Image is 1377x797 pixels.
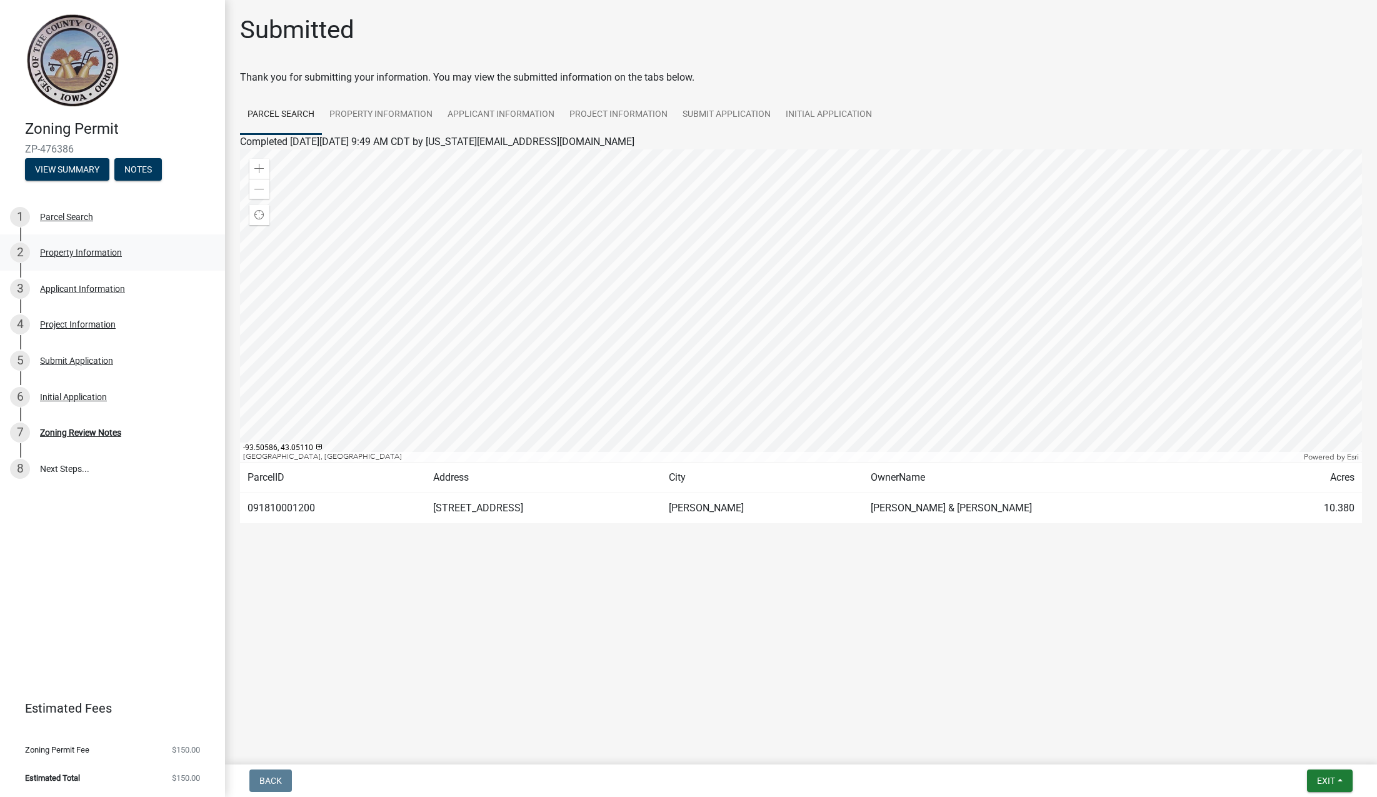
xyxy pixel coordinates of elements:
[10,243,30,263] div: 2
[322,95,440,135] a: Property Information
[259,776,282,786] span: Back
[562,95,675,135] a: Project Information
[426,493,661,524] td: [STREET_ADDRESS]
[240,70,1362,85] div: Thank you for submitting your information. You may view the submitted information on the tabs below.
[863,463,1259,493] td: OwnerName
[661,493,864,524] td: [PERSON_NAME]
[10,351,30,371] div: 5
[249,205,269,225] div: Find my location
[1259,463,1362,493] td: Acres
[25,143,200,155] span: ZP-476386
[1317,776,1335,786] span: Exit
[249,159,269,179] div: Zoom in
[25,13,119,107] img: Cerro Gordo County, Iowa
[40,428,121,437] div: Zoning Review Notes
[426,463,661,493] td: Address
[172,746,200,754] span: $150.00
[240,136,634,148] span: Completed [DATE][DATE] 9:49 AM CDT by [US_STATE][EMAIL_ADDRESS][DOMAIN_NAME]
[40,284,125,293] div: Applicant Information
[675,95,778,135] a: Submit Application
[40,248,122,257] div: Property Information
[25,774,80,782] span: Estimated Total
[40,213,93,221] div: Parcel Search
[25,158,109,181] button: View Summary
[1259,493,1362,524] td: 10.380
[10,459,30,479] div: 8
[10,314,30,334] div: 4
[240,493,426,524] td: 091810001200
[114,165,162,175] wm-modal-confirm: Notes
[240,15,354,45] h1: Submitted
[10,207,30,227] div: 1
[25,120,215,138] h4: Zoning Permit
[25,165,109,175] wm-modal-confirm: Summary
[240,463,426,493] td: ParcelID
[1347,453,1359,461] a: Esri
[40,356,113,365] div: Submit Application
[1301,452,1362,462] div: Powered by
[778,95,879,135] a: Initial Application
[40,393,107,401] div: Initial Application
[172,774,200,782] span: $150.00
[10,696,205,721] a: Estimated Fees
[249,769,292,792] button: Back
[240,452,1301,462] div: [GEOGRAPHIC_DATA], [GEOGRAPHIC_DATA]
[10,387,30,407] div: 6
[25,746,89,754] span: Zoning Permit Fee
[114,158,162,181] button: Notes
[40,320,116,329] div: Project Information
[661,463,864,493] td: City
[1307,769,1353,792] button: Exit
[10,279,30,299] div: 3
[10,423,30,443] div: 7
[240,95,322,135] a: Parcel Search
[249,179,269,199] div: Zoom out
[440,95,562,135] a: Applicant Information
[863,493,1259,524] td: [PERSON_NAME] & [PERSON_NAME]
